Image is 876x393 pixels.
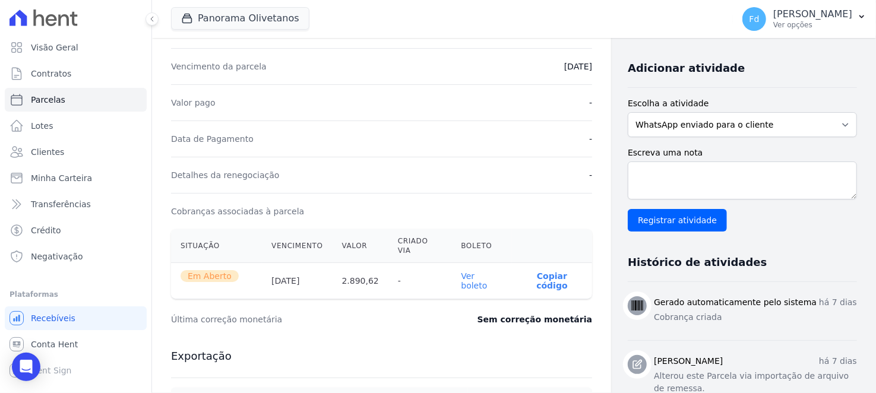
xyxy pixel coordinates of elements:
dd: Sem correção monetária [477,313,592,325]
a: Parcelas [5,88,147,112]
span: Clientes [31,146,64,158]
dd: - [589,97,592,109]
dd: - [589,169,592,181]
dt: Valor pago [171,97,216,109]
a: Crédito [5,218,147,242]
span: Minha Carteira [31,172,92,184]
span: Parcelas [31,94,65,106]
th: Boleto [451,229,512,263]
h3: Exportação [171,349,592,363]
span: Fd [749,15,760,23]
a: Recebíveis [5,306,147,330]
th: Vencimento [262,229,332,263]
label: Escreva uma nota [628,147,857,159]
a: Negativação [5,245,147,268]
span: Transferências [31,198,91,210]
h3: Adicionar atividade [628,61,745,75]
p: Ver opções [773,20,852,30]
input: Registrar atividade [628,209,727,232]
h3: [PERSON_NAME] [654,355,723,367]
label: Escolha a atividade [628,97,857,110]
th: [DATE] [262,263,332,299]
span: Crédito [31,224,61,236]
a: Visão Geral [5,36,147,59]
span: Negativação [31,251,83,262]
span: Contratos [31,68,71,80]
dd: - [589,133,592,145]
th: - [388,263,452,299]
th: 2.890,62 [333,263,388,299]
dt: Detalhes da renegociação [171,169,280,181]
a: Transferências [5,192,147,216]
a: Lotes [5,114,147,138]
span: Em Aberto [181,270,239,282]
th: Valor [333,229,388,263]
dt: Data de Pagamento [171,133,254,145]
a: Conta Hent [5,332,147,356]
div: Open Intercom Messenger [12,353,40,381]
th: Situação [171,229,262,263]
p: há 7 dias [819,296,857,309]
p: há 7 dias [819,355,857,367]
h3: Histórico de atividades [628,255,767,270]
div: Plataformas [10,287,142,302]
dt: Última correção monetária [171,313,420,325]
span: Lotes [31,120,53,132]
button: Panorama Olivetanos [171,7,309,30]
a: Contratos [5,62,147,85]
p: Cobrança criada [654,311,857,324]
a: Ver boleto [461,271,487,290]
button: Fd [PERSON_NAME] Ver opções [733,2,876,36]
a: Minha Carteira [5,166,147,190]
span: Conta Hent [31,338,78,350]
button: Copiar código [521,271,583,290]
span: Recebíveis [31,312,75,324]
a: Clientes [5,140,147,164]
dt: Cobranças associadas à parcela [171,205,304,217]
dt: Vencimento da parcela [171,61,267,72]
p: [PERSON_NAME] [773,8,852,20]
span: Visão Geral [31,42,78,53]
dd: [DATE] [564,61,592,72]
h3: Gerado automaticamente pelo sistema [654,296,817,309]
th: Criado via [388,229,452,263]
